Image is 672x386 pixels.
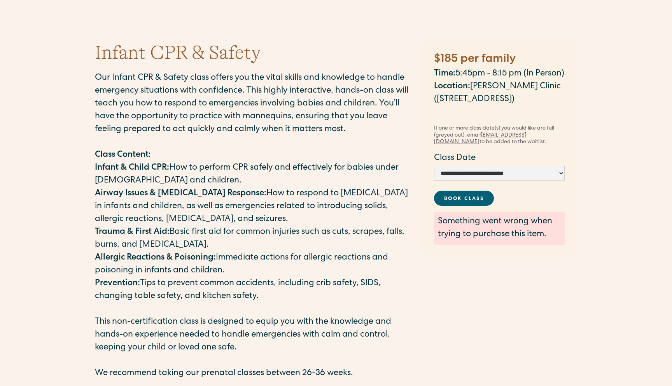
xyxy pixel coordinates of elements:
a: Book Class [434,191,494,206]
p: This non-certification class is designed to equip you with the knowledge and hands-on experience ... [95,316,414,354]
p: ‍ [95,136,414,149]
strong: Class Content [95,151,149,160]
p: How to respond to [MEDICAL_DATA] in infants and children, as well as emergencies related to intro... [95,188,414,226]
strong: Prevention: [95,279,140,288]
p: Basic first aid for common injuries such as cuts, scrapes, falls, burns, and [MEDICAL_DATA]. [95,226,414,252]
p: Immediate actions for allergic reactions and poisoning in infants and children. [95,252,414,277]
p: 5:45pm - 8:15 pm (In Person) [PERSON_NAME] Clinic ([STREET_ADDRESS]) [434,68,565,106]
strong: Allergic Reactions & Poisoning: [95,254,216,262]
strong: Time: [434,70,455,78]
p: Our Infant CPR & Safety class offers you the vital skills and knowledge to handle emergency situa... [95,72,414,136]
p: ‍ [434,106,565,119]
strong: $185 per family [434,54,516,65]
h1: Infant CPR & Safety [95,40,261,66]
div: Something went wrong when trying to purchase this item. [438,216,561,241]
strong: Infant & Child CPR: [95,164,169,172]
strong: Trauma & First Aid: [95,228,170,237]
div: If one or more class date(s) you would like are full (greyed out), email to be added to the waitl... [434,125,565,146]
strong: Airway Issues & [MEDICAL_DATA] Response: [95,189,266,198]
p: How to perform CPR safely and effectively for babies under [DEMOGRAPHIC_DATA] and children. [95,162,414,188]
strong: Location: [434,82,470,91]
p: : [95,149,414,162]
p: ‍ [95,303,414,316]
label: Class Date [434,152,565,165]
p: Tips to prevent common accidents, including crib safety, SIDS, changing table safety, and kitchen... [95,277,414,303]
p: We recommend taking our prenatal classes between 26-36 weeks. [95,367,414,380]
p: ‍ [95,354,414,367]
